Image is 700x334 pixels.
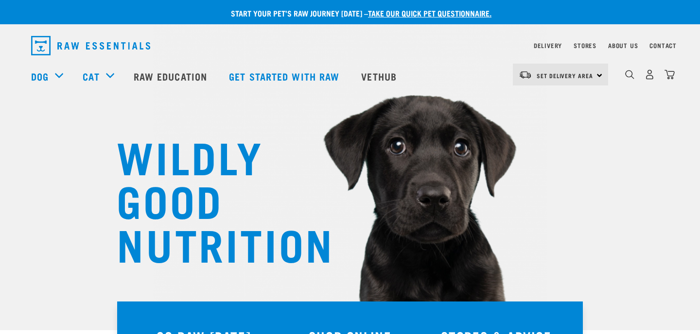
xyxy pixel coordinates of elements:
a: Dog [31,69,49,83]
a: Vethub [351,57,409,96]
img: home-icon-1@2x.png [625,70,634,79]
span: Set Delivery Area [537,74,593,77]
a: Get started with Raw [219,57,351,96]
img: Raw Essentials Logo [31,36,150,55]
a: About Us [608,44,638,47]
a: Contact [649,44,677,47]
a: Cat [83,69,99,83]
a: Raw Education [124,57,219,96]
img: home-icon@2x.png [665,69,675,80]
img: van-moving.png [519,70,532,79]
nav: dropdown navigation [23,32,677,59]
img: user.png [645,69,655,80]
h1: WILDLY GOOD NUTRITION [117,134,311,265]
a: take our quick pet questionnaire. [368,11,491,15]
a: Stores [574,44,596,47]
a: Delivery [534,44,562,47]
